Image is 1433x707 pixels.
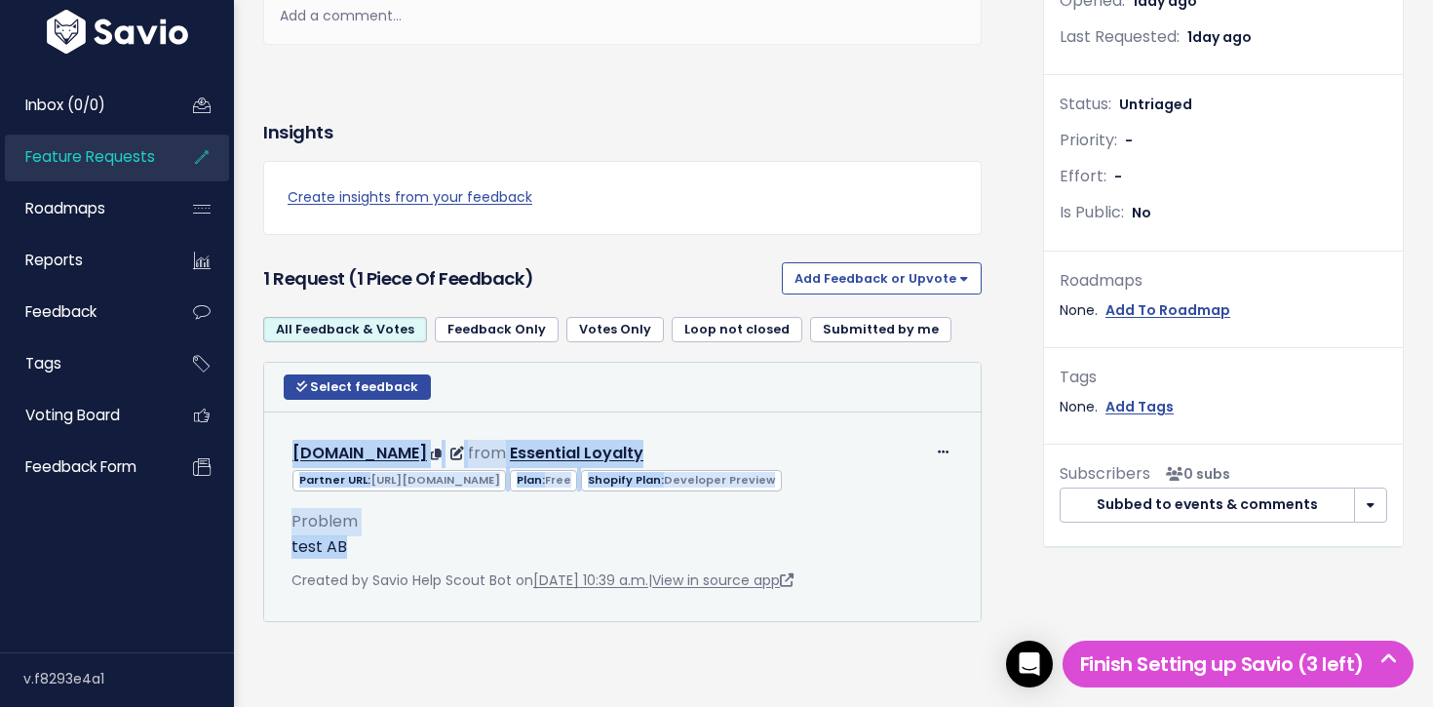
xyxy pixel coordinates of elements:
[652,570,794,590] a: View in source app
[5,186,162,231] a: Roadmaps
[1125,131,1133,150] span: -
[1071,649,1405,679] h5: Finish Setting up Savio (3 left)
[1060,165,1106,187] span: Effort:
[1158,464,1230,484] span: <p><strong>Subscribers</strong><br><br> No subscribers yet<br> </p>
[664,472,775,488] span: Developer Preview
[1187,27,1252,47] span: 1
[1060,488,1355,523] button: Subbed to events & comments
[291,535,953,559] p: test AB
[5,393,162,438] a: Voting Board
[566,317,664,342] a: Votes Only
[533,570,648,590] a: [DATE] 10:39 a.m.
[1105,395,1174,419] a: Add Tags
[25,198,105,218] span: Roadmaps
[25,353,61,373] span: Tags
[1060,364,1387,392] div: Tags
[288,185,957,210] a: Create insights from your feedback
[545,472,571,488] span: Free
[1060,25,1180,48] span: Last Requested:
[1119,95,1192,114] span: Untriaged
[1006,641,1053,687] div: Open Intercom Messenger
[581,470,781,491] span: Shopify Plan:
[292,442,427,464] a: [DOMAIN_NAME]
[1060,462,1150,485] span: Subscribers
[291,510,358,532] span: Problem
[23,653,234,704] div: v.f8293e4a1
[810,317,951,342] a: Submitted by me
[5,135,162,179] a: Feature Requests
[1060,93,1111,115] span: Status:
[263,119,332,146] h3: Insights
[468,442,506,464] span: from
[1060,395,1387,419] div: None.
[510,470,577,491] span: Plan:
[5,83,162,128] a: Inbox (0/0)
[284,374,431,400] button: Select feedback
[1060,129,1117,151] span: Priority:
[1060,298,1387,323] div: None.
[25,146,155,167] span: Feature Requests
[25,95,105,115] span: Inbox (0/0)
[782,262,982,294] button: Add Feedback or Upvote
[310,378,418,395] span: Select feedback
[42,9,193,53] img: logo-white.9d6f32f41409.svg
[25,456,136,477] span: Feedback form
[5,238,162,283] a: Reports
[263,317,427,342] a: All Feedback & Votes
[1132,203,1151,222] span: No
[435,317,559,342] a: Feedback Only
[25,405,120,425] span: Voting Board
[1192,27,1252,47] span: day ago
[25,301,97,322] span: Feedback
[510,442,643,464] a: Essential Loyalty
[263,265,774,293] h3: 1 Request (1 piece of Feedback)
[291,570,794,590] span: Created by Savio Help Scout Bot on |
[1060,201,1124,223] span: Is Public:
[1060,267,1387,295] div: Roadmaps
[5,445,162,490] a: Feedback form
[672,317,802,342] a: Loop not closed
[292,470,506,491] span: Partner URL:
[25,250,83,270] span: Reports
[1114,167,1122,186] span: -
[5,290,162,334] a: Feedback
[1105,298,1230,323] a: Add To Roadmap
[5,341,162,386] a: Tags
[370,472,500,488] span: [URL][DOMAIN_NAME]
